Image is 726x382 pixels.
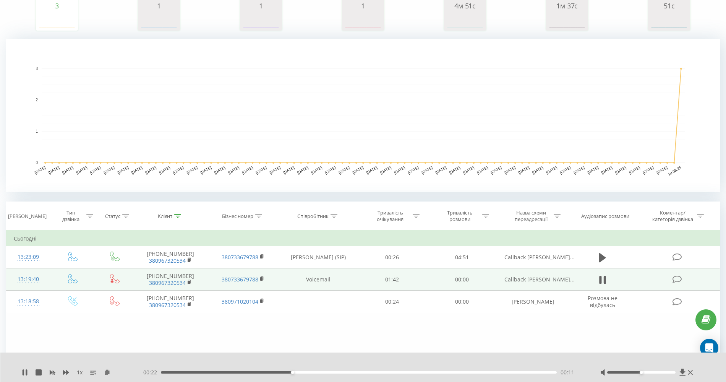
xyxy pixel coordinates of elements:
[650,210,695,223] div: Коментар/категорія дзвінка
[222,254,258,261] a: 380733679788
[344,2,382,10] div: 1
[134,291,207,313] td: [PHONE_NUMBER]
[283,165,295,175] text: [DATE]
[650,2,688,10] div: 51с
[158,213,172,219] div: Клієнт
[158,165,171,175] text: [DATE]
[222,298,258,305] a: 380971020104
[407,165,420,175] text: [DATE]
[518,165,530,175] text: [DATE]
[131,165,143,175] text: [DATE]
[222,276,258,283] a: 380733679788
[462,165,475,175] text: [DATE]
[214,165,226,175] text: [DATE]
[650,10,688,33] svg: A chart.
[149,279,186,286] a: 380967320534
[186,165,198,175] text: [DATE]
[117,165,130,175] text: [DATE]
[446,10,484,33] svg: A chart.
[134,268,207,291] td: [PHONE_NUMBER]
[38,10,76,33] svg: A chart.
[561,369,574,376] span: 00:11
[14,294,43,309] div: 13:18:58
[140,2,178,10] div: 1
[559,165,572,175] text: [DATE]
[446,2,484,10] div: 4м 51с
[241,165,254,175] text: [DATE]
[36,67,38,71] text: 3
[57,210,84,223] div: Тип дзвінка
[421,165,433,175] text: [DATE]
[242,2,280,10] div: 1
[338,165,350,175] text: [DATE]
[370,210,411,223] div: Тривалість очікування
[8,213,47,219] div: [PERSON_NAME]
[379,165,392,175] text: [DATE]
[297,165,309,175] text: [DATE]
[269,165,281,175] text: [DATE]
[36,98,38,102] text: 2
[255,165,267,175] text: [DATE]
[62,165,74,175] text: [DATE]
[134,246,207,268] td: [PHONE_NUMBER]
[545,165,558,175] text: [DATE]
[366,165,378,175] text: [DATE]
[279,268,357,291] td: Voicemail
[357,291,427,313] td: 00:24
[393,165,406,175] text: [DATE]
[548,2,586,10] div: 1м 37с
[36,129,38,133] text: 1
[700,339,718,357] div: Open Intercom Messenger
[297,213,329,219] div: Співробітник
[103,165,115,175] text: [DATE]
[144,165,157,175] text: [DATE]
[490,165,502,175] text: [DATE]
[140,10,178,33] svg: A chart.
[36,161,38,165] text: 0
[324,165,337,175] text: [DATE]
[532,165,544,175] text: [DATE]
[573,165,585,175] text: [DATE]
[105,213,120,219] div: Статус
[439,210,480,223] div: Тривалість розмови
[352,165,364,175] text: [DATE]
[357,246,427,268] td: 00:26
[48,165,60,175] text: [DATE]
[200,165,212,175] text: [DATE]
[14,272,43,287] div: 13:19:40
[614,165,627,175] text: [DATE]
[449,165,461,175] text: [DATE]
[476,165,489,175] text: [DATE]
[601,165,613,175] text: [DATE]
[357,268,427,291] td: 01:42
[548,10,586,33] svg: A chart.
[427,268,497,291] td: 00:00
[291,371,294,374] div: Accessibility label
[344,10,382,33] svg: A chart.
[427,291,497,313] td: 00:00
[310,165,323,175] text: [DATE]
[34,165,47,175] text: [DATE]
[14,250,43,265] div: 13:23:09
[504,165,516,175] text: [DATE]
[504,254,575,261] span: Callback [PERSON_NAME]...
[242,10,280,33] svg: A chart.
[588,294,617,309] span: Розмова не відбулась
[141,369,161,376] span: - 00:22
[587,165,599,175] text: [DATE]
[227,165,240,175] text: [DATE]
[640,371,643,374] div: Accessibility label
[279,246,357,268] td: [PERSON_NAME] (SIP)
[667,165,682,176] text: 19.08.25
[75,165,88,175] text: [DATE]
[581,213,629,219] div: Аудіозапис розмови
[504,276,575,283] span: Callback [PERSON_NAME]...
[172,165,185,175] text: [DATE]
[6,39,720,192] div: A chart.
[511,210,552,223] div: Назва схеми переадресації
[77,369,83,376] span: 1 x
